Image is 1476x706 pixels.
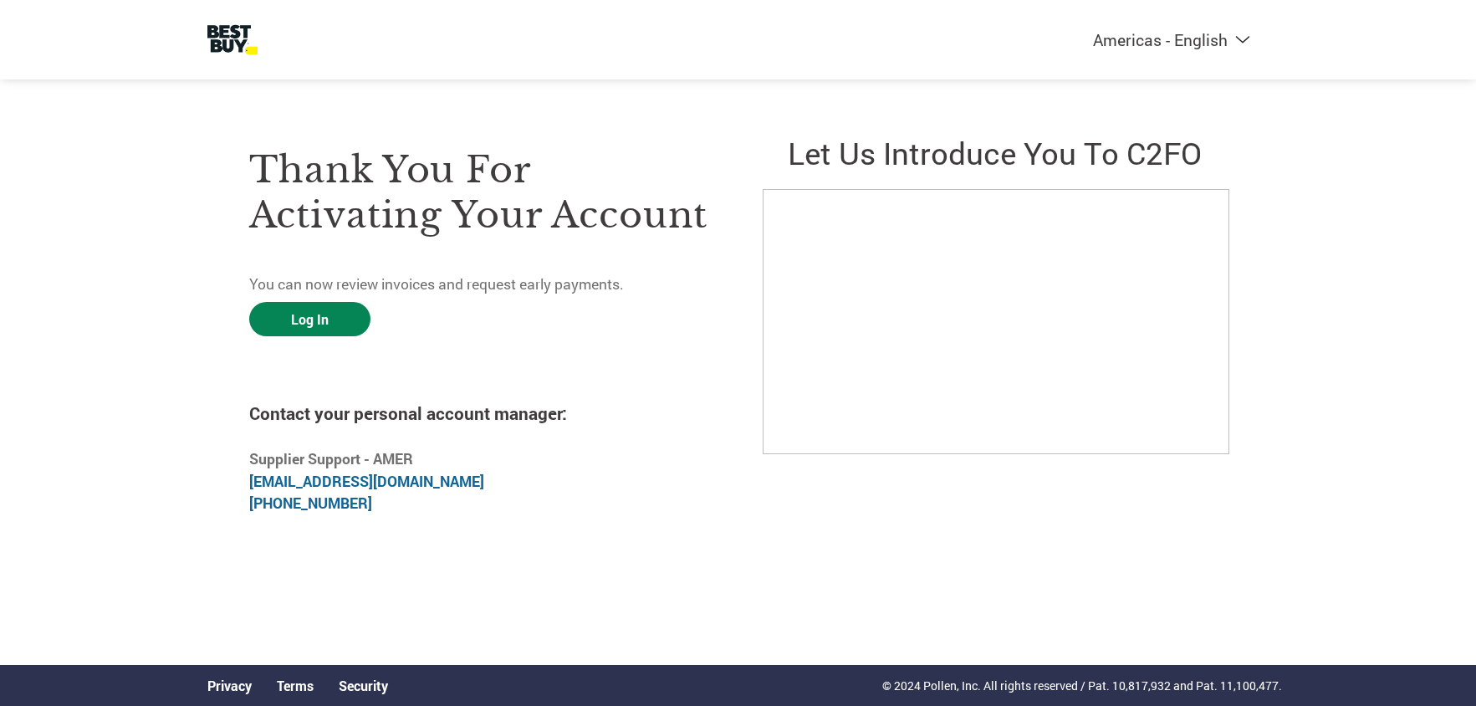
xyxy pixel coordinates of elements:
[249,494,372,513] a: [PHONE_NUMBER]
[249,402,714,425] h4: Contact your personal account manager:
[207,677,252,694] a: Privacy
[249,302,370,336] a: Log In
[763,132,1228,173] h2: Let us introduce you to C2FO
[249,274,714,295] p: You can now review invoices and request early payments.
[763,189,1229,454] iframe: C2FO Introduction Video
[249,449,413,468] b: Supplier Support - AMER
[249,472,484,491] a: [EMAIL_ADDRESS][DOMAIN_NAME]
[195,17,271,63] img: Best Buy
[339,677,388,694] a: Security
[277,677,314,694] a: Terms
[882,677,1282,694] p: © 2024 Pollen, Inc. All rights reserved / Pat. 10,817,932 and Pat. 11,100,477.
[249,147,714,238] h3: Thank you for activating your account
